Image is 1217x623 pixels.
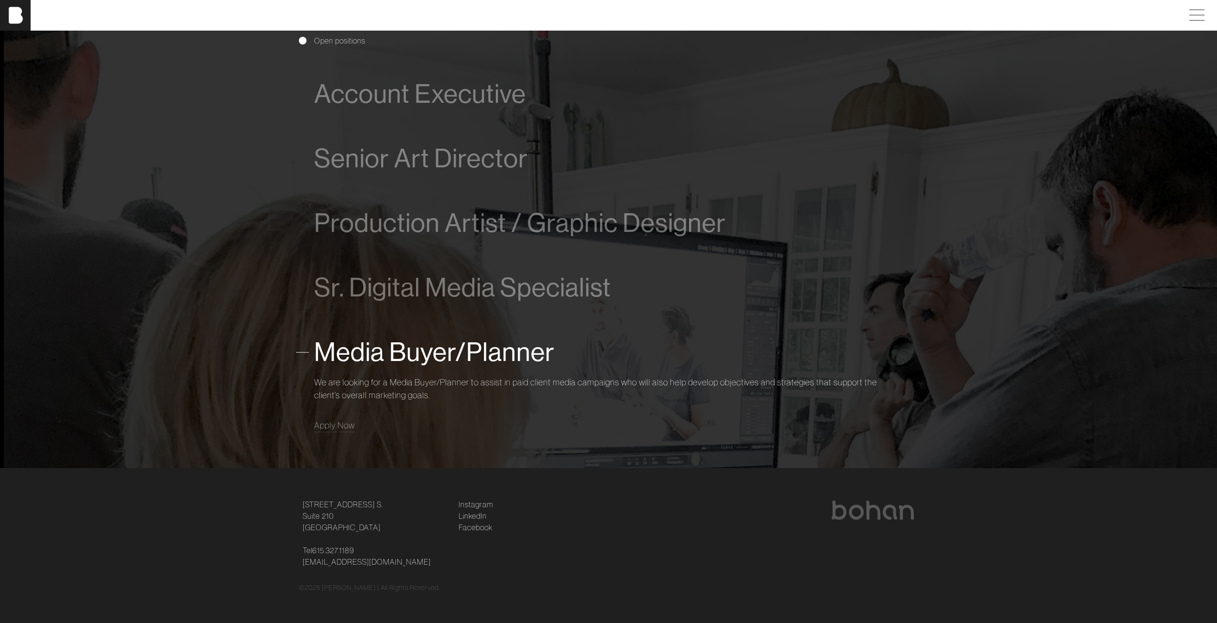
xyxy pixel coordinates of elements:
[314,79,526,109] span: Account Executive
[314,208,726,238] span: Production Artist / Graphic Designer
[459,499,493,510] a: Instagram
[303,545,447,568] p: Tel
[312,545,354,556] a: 615.327.1189
[314,144,528,173] span: Senior Art Director
[322,583,440,593] p: [PERSON_NAME] | All Rights Reserved.
[459,522,493,533] a: Facebook
[303,499,383,533] a: [STREET_ADDRESS] S.Suite 210[GEOGRAPHIC_DATA]
[314,419,355,432] a: Apply Now
[314,35,365,46] span: Open positions
[314,420,355,431] span: Apply Now
[299,583,919,593] div: © 2025
[303,556,431,568] a: [EMAIL_ADDRESS][DOMAIN_NAME]
[459,510,487,522] a: LinkedIn
[314,273,611,302] span: Sr. Digital Media Specialist
[831,501,915,520] img: bohan logo
[314,338,555,367] span: Media Buyer/Planner
[314,376,903,402] p: We are looking for a Media Buyer/Planner to assist in paid client media campaigns who will also h...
